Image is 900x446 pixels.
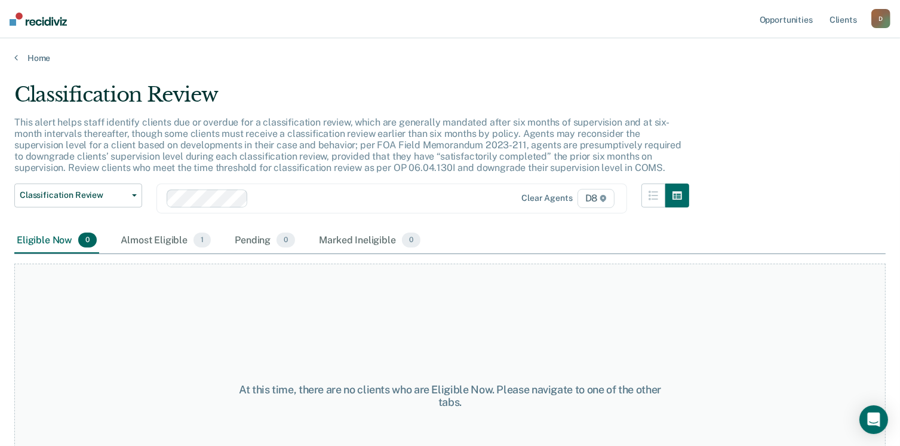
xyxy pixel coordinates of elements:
div: Almost Eligible1 [118,228,213,254]
span: 0 [277,233,295,248]
div: Classification Review [14,83,689,117]
div: Marked Ineligible0 [317,228,423,254]
div: Open Intercom Messenger [859,405,888,434]
a: Home [14,53,886,63]
span: 0 [402,233,420,248]
span: Classification Review [20,190,127,200]
div: Clear agents [521,193,572,203]
span: 0 [78,233,97,248]
button: Classification Review [14,184,142,207]
div: Pending0 [232,228,297,254]
span: 1 [193,233,211,248]
button: D [871,9,890,28]
p: This alert helps staff identify clients due or overdue for a classification review, which are gen... [14,117,681,174]
div: Eligible Now0 [14,228,99,254]
div: At this time, there are no clients who are Eligible Now. Please navigate to one of the other tabs. [232,383,668,409]
span: D8 [578,189,615,208]
img: Recidiviz [10,13,67,26]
